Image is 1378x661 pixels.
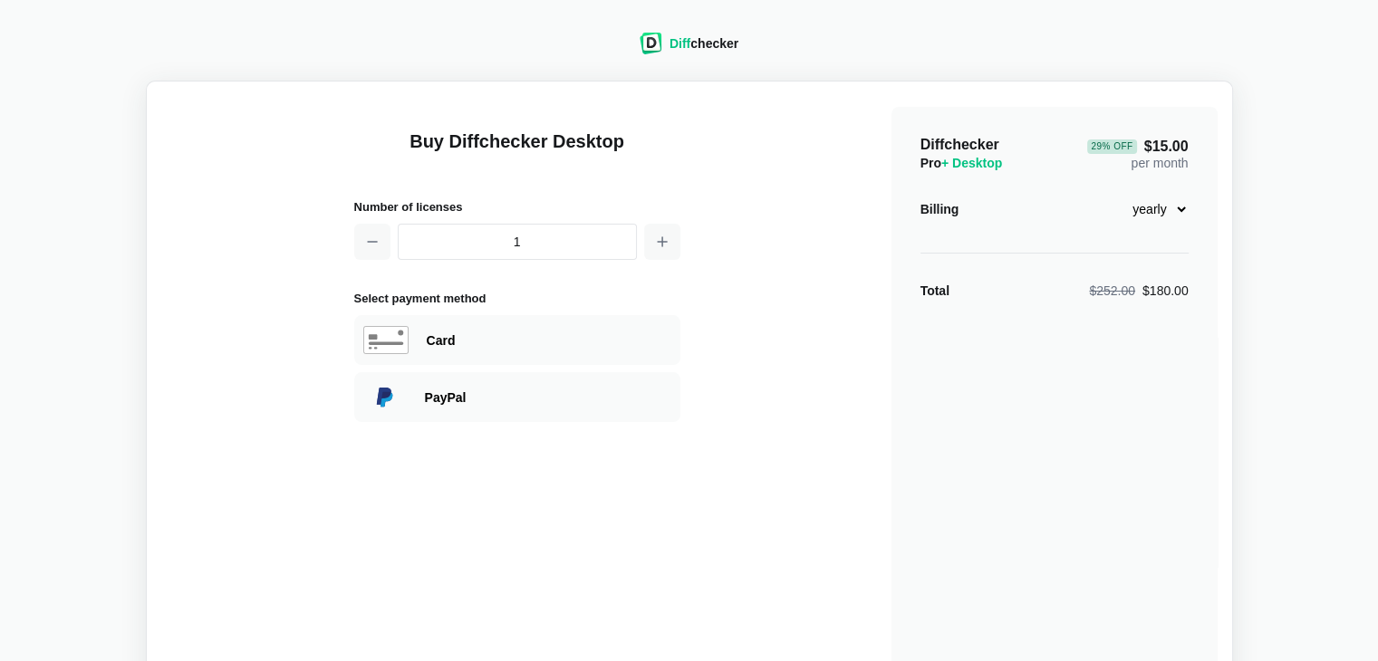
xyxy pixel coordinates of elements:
[354,315,680,365] div: Paying with Card
[1087,139,1188,154] span: $15.00
[920,283,949,298] strong: Total
[920,156,1003,170] span: Pro
[425,388,671,407] div: Paying with PayPal
[670,34,738,53] div: checker
[640,43,738,57] a: Diffchecker logoDiffchecker
[354,289,680,308] h2: Select payment method
[427,331,671,350] div: Paying with Card
[640,33,662,54] img: Diffchecker logo
[670,36,690,51] span: Diff
[920,200,959,218] div: Billing
[354,129,680,176] h1: Buy Diffchecker Desktop
[1087,136,1188,172] div: per month
[1089,283,1135,298] span: $252.00
[941,156,1002,170] span: + Desktop
[398,224,637,260] input: 1
[920,137,999,152] span: Diffchecker
[354,197,680,216] h2: Number of licenses
[354,372,680,422] div: Paying with PayPal
[1089,282,1188,300] div: $180.00
[1087,139,1136,154] div: 29 % Off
